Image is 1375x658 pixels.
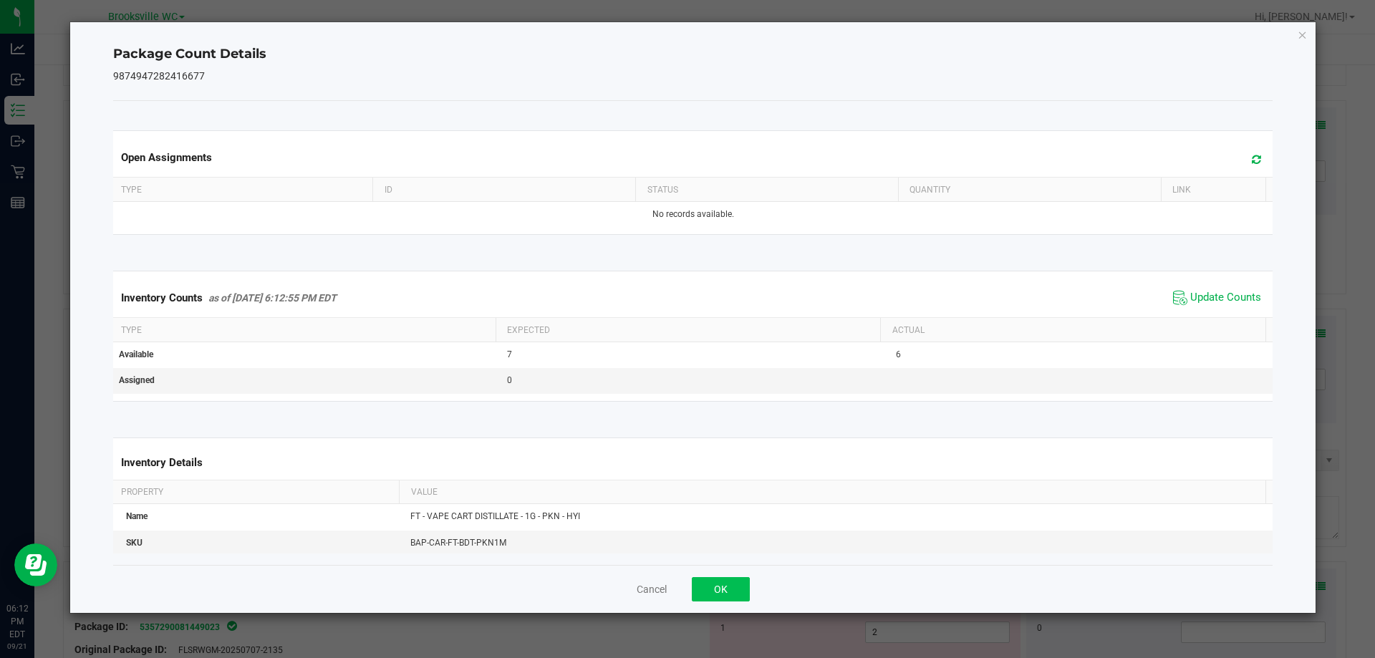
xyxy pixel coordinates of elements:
span: Value [411,487,438,497]
span: 6 [896,349,901,359]
span: Status [647,185,678,195]
h4: Package Count Details [113,45,1273,64]
span: Property [121,487,163,497]
span: FT - VAPE CART DISTILLATE - 1G - PKN - HYI [410,511,580,521]
span: BAP-CAR-FT-BDT-PKN1M [410,538,506,548]
span: Open Assignments [121,151,212,164]
span: Expected [507,325,550,335]
h5: 9874947282416677 [113,71,1273,82]
span: Actual [892,325,925,335]
span: 0 [507,375,512,385]
button: Cancel [637,582,667,596]
span: Inventory Counts [121,291,203,304]
td: No records available. [110,202,1276,227]
span: Update Counts [1190,291,1261,305]
span: Name [126,511,148,521]
span: Link [1172,185,1191,195]
span: 7 [507,349,512,359]
span: Quantity [910,185,950,195]
button: OK [692,577,750,601]
button: Close [1298,26,1308,43]
span: Type [121,185,142,195]
span: Available [119,349,153,359]
span: Assigned [119,375,155,385]
span: SKU [126,538,143,548]
span: ID [385,185,392,195]
span: Type [121,325,142,335]
span: as of [DATE] 6:12:55 PM EDT [208,292,337,304]
iframe: Resource center [14,543,57,586]
span: Inventory Details [121,456,203,469]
